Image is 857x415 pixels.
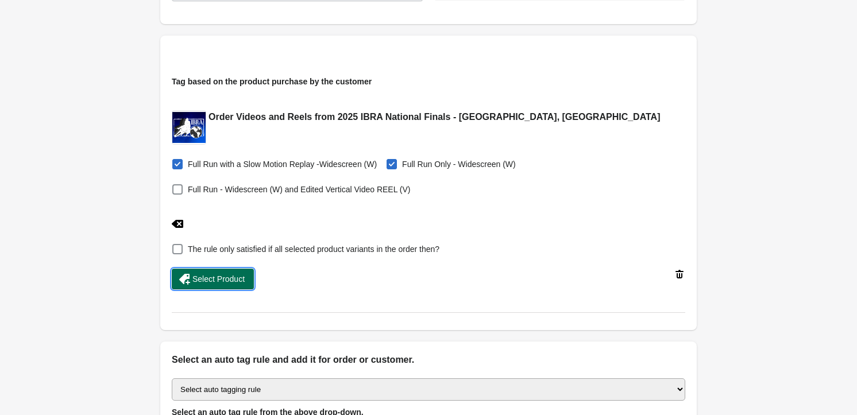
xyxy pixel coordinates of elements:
[209,110,661,124] h2: Order Videos and Reels from 2025 IBRA National Finals - [GEOGRAPHIC_DATA], [GEOGRAPHIC_DATA]
[188,184,411,195] span: Full Run - Widescreen (W) and Edited Vertical Video REEL (V)
[172,353,685,367] h2: Select an auto tag rule and add it for order or customer.
[172,269,254,289] button: Select Product
[188,243,439,255] span: The rule only satisfied if all selected product variants in the order then?
[402,158,516,170] span: Full Run Only - Widescreen (W)
[172,77,372,86] span: Tag based on the product purchase by the customer
[192,274,245,284] span: Select Product
[188,158,377,170] span: Full Run with a Slow Motion Replay -Widescreen (W)
[172,112,206,143] img: square_5665be2c-ffc8-4db7-9ddb-f54554a751d9.png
